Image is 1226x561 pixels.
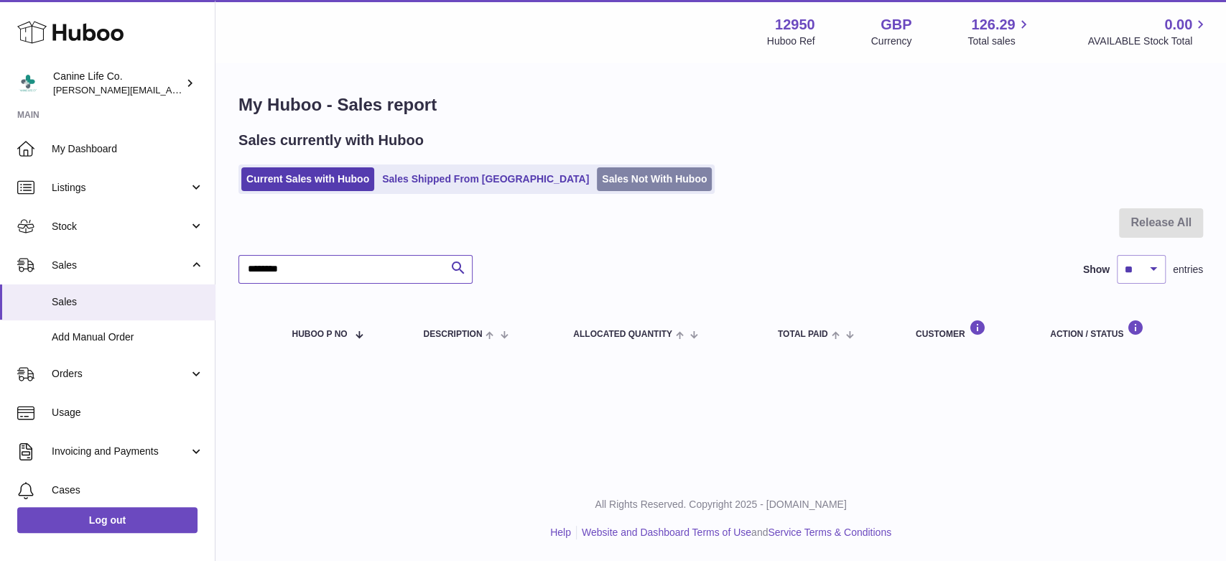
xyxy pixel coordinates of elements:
span: Add Manual Order [52,330,204,344]
div: Currency [871,34,912,48]
div: Canine Life Co. [53,70,182,97]
span: entries [1173,263,1203,277]
a: 0.00 AVAILABLE Stock Total [1087,15,1209,48]
a: Service Terms & Conditions [768,527,891,538]
span: My Dashboard [52,142,204,156]
span: Listings [52,181,189,195]
span: [PERSON_NAME][EMAIL_ADDRESS][DOMAIN_NAME] [53,84,288,96]
span: 0.00 [1164,15,1192,34]
div: Action / Status [1050,320,1189,339]
span: Cases [52,483,204,497]
a: Sales Not With Huboo [597,167,712,191]
a: Help [550,527,571,538]
a: Current Sales with Huboo [241,167,374,191]
label: Show [1083,263,1110,277]
a: Log out [17,507,198,533]
p: All Rights Reserved. Copyright 2025 - [DOMAIN_NAME] [227,498,1215,511]
h2: Sales currently with Huboo [238,131,424,150]
strong: GBP [881,15,911,34]
span: Total paid [778,330,828,339]
span: ALLOCATED Quantity [573,330,672,339]
span: Invoicing and Payments [52,445,189,458]
div: Huboo Ref [767,34,815,48]
li: and [577,526,891,539]
span: Usage [52,406,204,419]
a: Sales Shipped From [GEOGRAPHIC_DATA] [377,167,594,191]
span: Stock [52,220,189,233]
div: Customer [916,320,1021,339]
span: AVAILABLE Stock Total [1087,34,1209,48]
img: kevin@clsgltd.co.uk [17,73,39,94]
span: Sales [52,295,204,309]
strong: 12950 [775,15,815,34]
h1: My Huboo - Sales report [238,93,1203,116]
span: Description [423,330,482,339]
span: Sales [52,259,189,272]
span: Huboo P no [292,330,347,339]
span: Total sales [967,34,1031,48]
a: 126.29 Total sales [967,15,1031,48]
span: Orders [52,367,189,381]
span: 126.29 [971,15,1015,34]
a: Website and Dashboard Terms of Use [582,527,751,538]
